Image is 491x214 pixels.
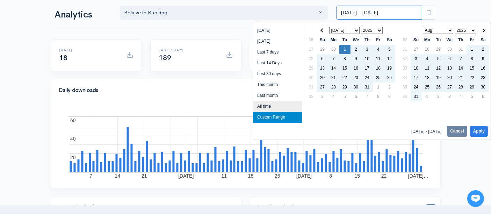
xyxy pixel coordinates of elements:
td: 8 [373,92,384,101]
td: 6 [444,54,455,64]
li: [DATE] [253,25,302,36]
td: 15 [339,64,351,73]
text: 7 [89,173,92,179]
div: Believe in Banking [124,9,317,17]
td: 23 [351,73,362,83]
td: 29 [306,64,317,73]
th: Th [362,35,373,45]
th: Sa [478,35,489,45]
h1: Analytics [55,10,111,20]
td: 18 [422,73,433,83]
li: Last month [253,90,302,101]
td: 24 [362,73,373,83]
td: 27 [411,45,422,54]
span: 189 [159,53,171,62]
th: W [306,35,317,45]
td: 2 [433,92,444,101]
li: [DATE] [253,36,302,47]
td: 1 [422,92,433,101]
td: 25 [373,73,384,83]
h4: Daily downloads [59,87,353,93]
td: 5 [467,92,478,101]
th: Sa [384,35,395,45]
td: 4 [422,54,433,64]
td: 30 [306,73,317,83]
li: This month [253,79,302,90]
td: 34 [399,73,411,83]
h4: Popular episodes [259,204,382,210]
td: 10 [411,64,422,73]
button: Apply [470,126,488,137]
text: [DATE]… [408,173,428,179]
td: 32 [306,92,317,101]
li: Last 30 days [253,69,302,79]
td: 12 [433,64,444,73]
td: 15 [467,64,478,73]
text: 18 [248,173,253,179]
td: 33 [399,64,411,73]
h6: Last 7 days [159,48,217,52]
td: 16 [478,64,489,73]
text: 40 [70,136,76,142]
td: 13 [317,64,328,73]
td: 11 [373,54,384,64]
td: 9 [351,54,362,64]
td: 17 [411,73,422,83]
input: analytics date range selector [336,6,422,20]
text: [DATE] [296,173,311,179]
td: 29 [317,45,328,54]
h2: Just let us know if you need anything and we'll be happy to help! 🙂 [10,47,129,80]
td: 3 [411,54,422,64]
td: 1 [373,83,384,92]
input: Search articles [20,131,125,145]
td: 7 [362,92,373,101]
td: 9 [384,92,395,101]
td: 35 [399,83,411,92]
h4: Recent episodes [59,204,229,210]
td: 6 [317,54,328,64]
td: 1 [339,45,351,54]
td: 31 [362,83,373,92]
text: 60 [70,117,76,123]
td: 2 [384,83,395,92]
td: 30 [351,83,362,92]
td: 27 [306,45,317,54]
td: 31 [399,45,411,54]
td: 28 [306,54,317,64]
td: 18 [373,64,384,73]
th: Fr [467,35,478,45]
h6: [DATE] [59,48,118,52]
li: Custom Range [253,112,302,123]
td: 30 [444,45,455,54]
button: Cancel [447,126,467,137]
span: 113 [426,204,436,211]
td: 21 [328,73,339,83]
td: 23 [478,73,489,83]
text: 20 [70,155,76,160]
span: [DATE] - [DATE] [411,129,444,134]
td: 36 [399,92,411,101]
td: 2 [351,45,362,54]
td: 8 [467,54,478,64]
td: 27 [444,83,455,92]
td: 30 [478,83,489,92]
td: 11 [422,64,433,73]
td: 19 [433,73,444,83]
th: We [351,35,362,45]
td: 12 [384,54,395,64]
h1: Hi 👋 [10,34,129,45]
td: 22 [339,73,351,83]
td: 2 [478,45,489,54]
text: 14 [115,173,120,179]
td: 32 [399,54,411,64]
td: 6 [478,92,489,101]
td: 31 [455,45,467,54]
td: 29 [339,83,351,92]
button: New conversation [11,93,129,107]
td: 28 [328,83,339,92]
li: Last 14 Days [253,58,302,69]
td: 24 [411,83,422,92]
svg: A chart. [59,109,432,179]
td: 19 [384,64,395,73]
text: 25 [274,173,280,179]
